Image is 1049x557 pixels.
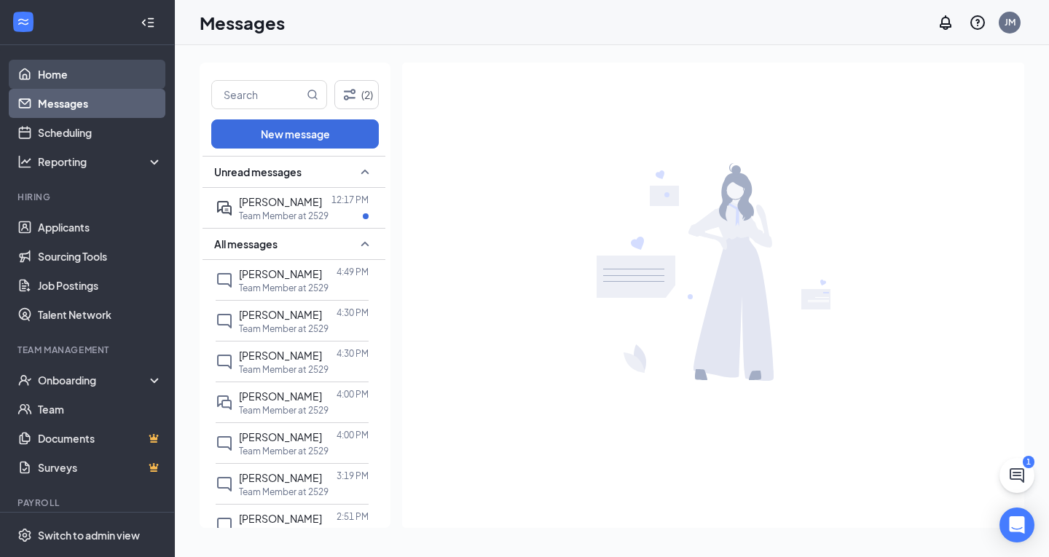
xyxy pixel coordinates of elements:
[239,282,329,294] p: Team Member at 2529
[38,271,162,300] a: Job Postings
[214,165,302,179] span: Unread messages
[239,195,322,208] span: [PERSON_NAME]
[38,60,162,89] a: Home
[216,475,233,493] svg: ChatInactive
[17,528,32,542] svg: Settings
[356,163,374,181] svg: SmallChevronUp
[216,394,233,411] svg: DoubleChat
[38,373,150,387] div: Onboarding
[216,435,233,452] svg: ChatInactive
[216,200,233,217] svg: ActiveDoubleChat
[38,118,162,147] a: Scheduling
[38,242,162,271] a: Sourcing Tools
[1008,467,1026,484] svg: ChatActive
[239,486,329,498] p: Team Member at 2529
[969,14,986,31] svg: QuestionInfo
[999,458,1034,493] button: ChatActive
[337,307,369,319] p: 4:30 PM
[239,323,329,335] p: Team Member at 2529
[239,445,329,457] p: Team Member at 2529
[1023,456,1034,468] div: 1
[16,15,31,29] svg: WorkstreamLogo
[337,388,369,400] p: 4:00 PM
[141,15,155,30] svg: Collapse
[341,86,358,103] svg: Filter
[337,470,369,482] p: 3:19 PM
[239,430,322,443] span: [PERSON_NAME]
[239,404,329,416] p: Team Member at 2529
[337,429,369,441] p: 4:00 PM
[38,395,162,424] a: Team
[216,312,233,330] svg: ChatInactive
[239,349,322,362] span: [PERSON_NAME]
[216,353,233,371] svg: ChatInactive
[937,14,954,31] svg: Notifications
[38,528,140,542] div: Switch to admin view
[17,154,32,169] svg: Analysis
[239,471,322,484] span: [PERSON_NAME]
[38,213,162,242] a: Applicants
[212,81,304,108] input: Search
[337,347,369,360] p: 4:30 PM
[239,210,329,222] p: Team Member at 2529
[239,267,322,280] span: [PERSON_NAME]
[239,526,329,539] p: Team Member at 2529
[334,80,379,109] button: Filter (2)
[214,237,278,251] span: All messages
[38,300,162,329] a: Talent Network
[337,510,369,523] p: 2:51 PM
[17,344,160,356] div: Team Management
[38,453,162,482] a: SurveysCrown
[216,516,233,534] svg: ChatInactive
[239,363,329,376] p: Team Member at 2529
[17,191,160,203] div: Hiring
[239,512,322,525] span: [PERSON_NAME]
[38,154,163,169] div: Reporting
[239,308,322,321] span: [PERSON_NAME]
[38,89,162,118] a: Messages
[17,497,160,509] div: Payroll
[307,89,318,100] svg: MagnifyingGlass
[239,390,322,403] span: [PERSON_NAME]
[17,373,32,387] svg: UserCheck
[200,10,285,35] h1: Messages
[211,119,379,149] button: New message
[331,194,369,206] p: 12:17 PM
[38,424,162,453] a: DocumentsCrown
[337,266,369,278] p: 4:49 PM
[356,235,374,253] svg: SmallChevronUp
[1005,16,1015,28] div: JM
[999,507,1034,542] div: Open Intercom Messenger
[216,272,233,289] svg: ChatInactive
